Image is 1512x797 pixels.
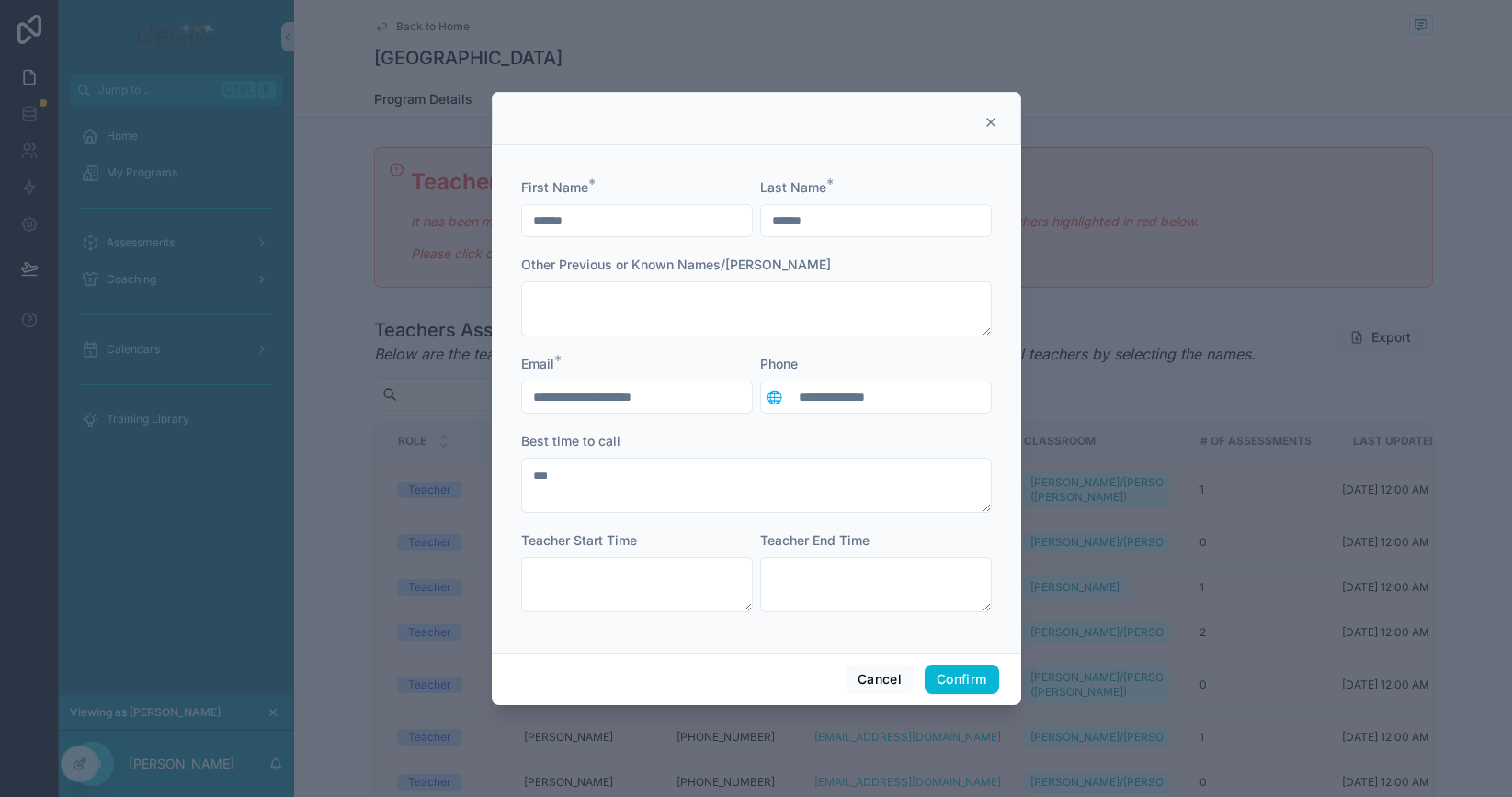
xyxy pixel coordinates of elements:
button: Confirm [925,665,998,694]
span: Teacher Start Time [521,532,637,548]
span: First Name [521,179,588,195]
span: Best time to call [521,433,620,449]
span: Phone [760,356,798,371]
button: Cancel [846,665,914,694]
span: 🌐 [767,388,782,406]
button: Select Button [761,381,788,414]
span: Other Previous or Known Names/[PERSON_NAME] [521,256,831,272]
span: Last Name [760,179,826,195]
span: Teacher End Time [760,532,870,548]
span: Email [521,356,554,371]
